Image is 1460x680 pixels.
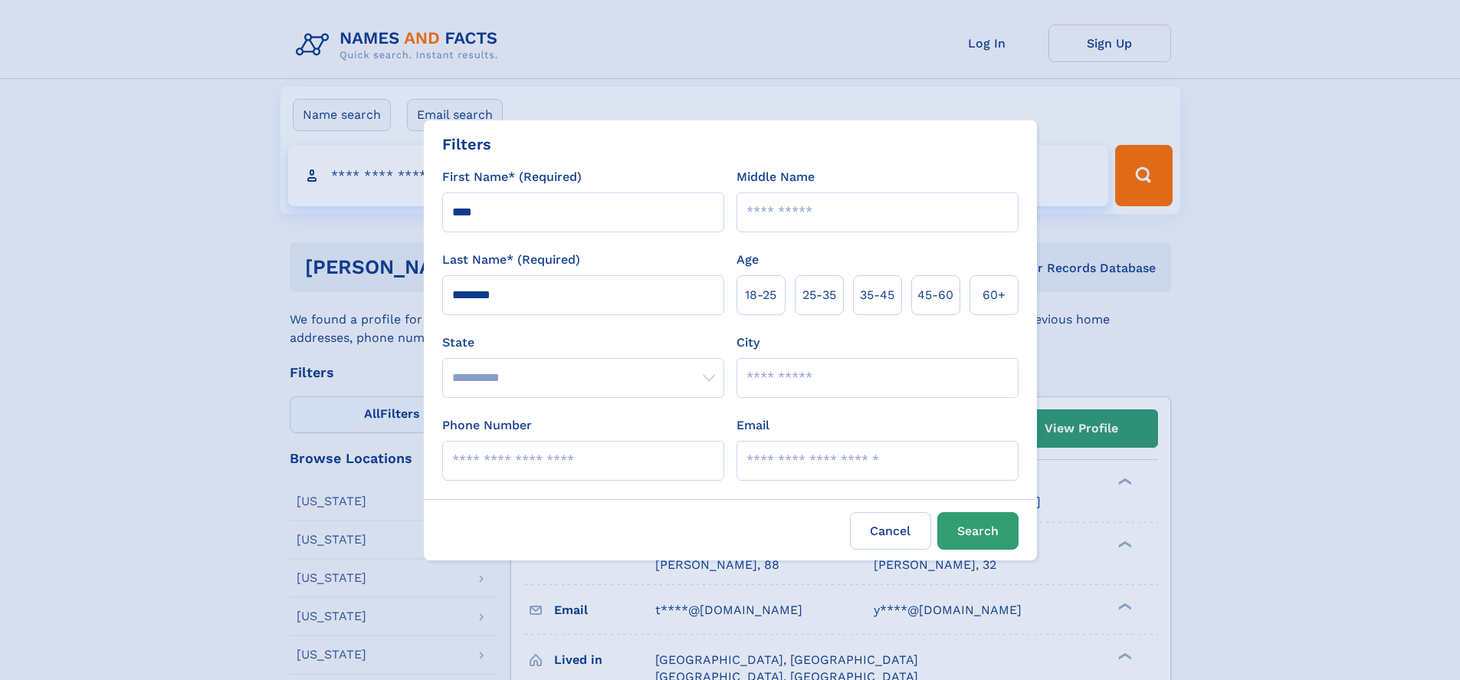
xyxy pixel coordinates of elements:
[442,251,580,269] label: Last Name* (Required)
[442,133,491,156] div: Filters
[737,333,760,352] label: City
[442,168,582,186] label: First Name* (Required)
[737,168,815,186] label: Middle Name
[937,512,1019,550] button: Search
[917,286,953,304] span: 45‑60
[737,416,769,435] label: Email
[442,416,532,435] label: Phone Number
[802,286,836,304] span: 25‑35
[745,286,776,304] span: 18‑25
[983,286,1006,304] span: 60+
[442,333,724,352] label: State
[737,251,759,269] label: Age
[850,512,931,550] label: Cancel
[860,286,894,304] span: 35‑45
